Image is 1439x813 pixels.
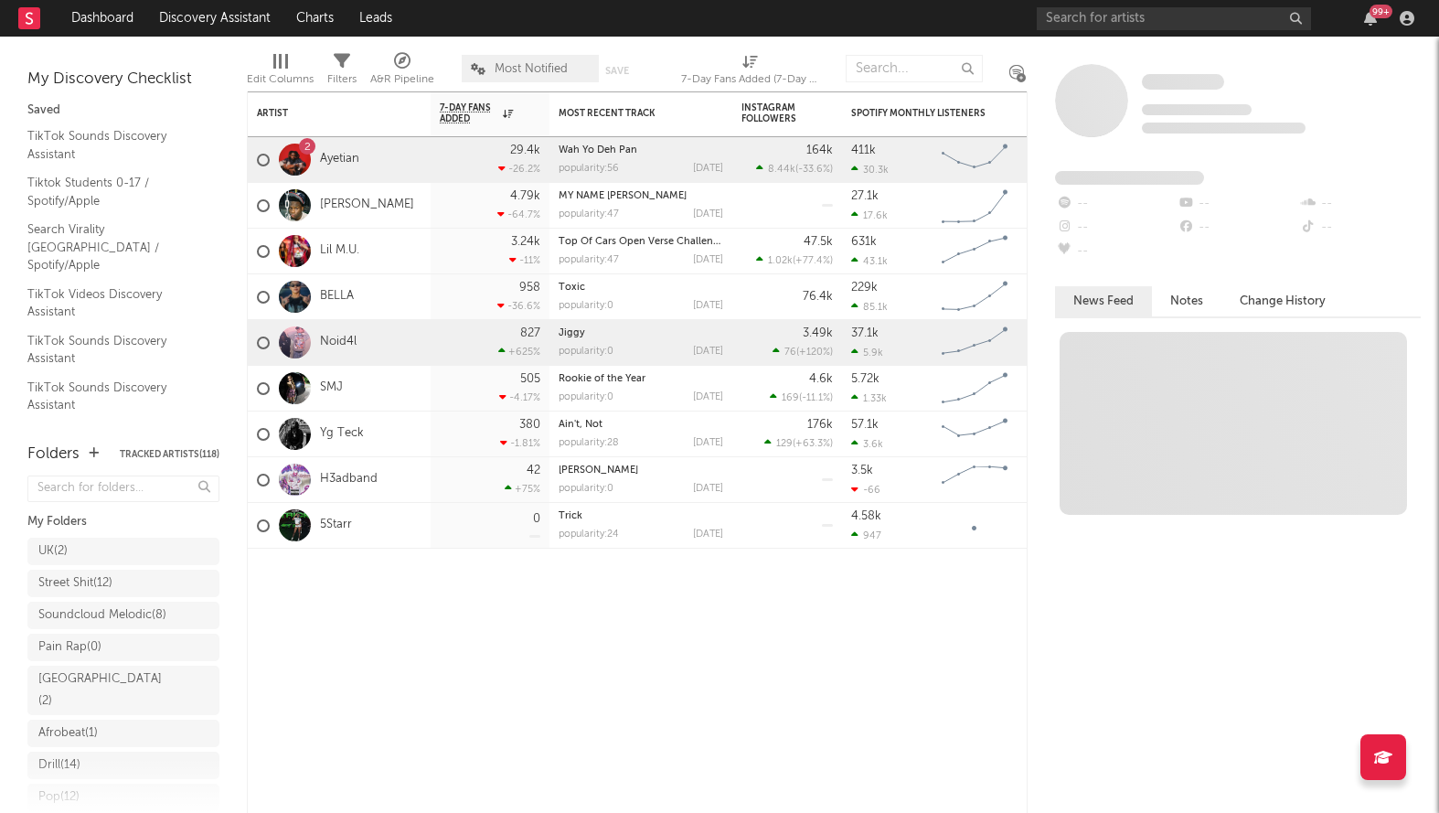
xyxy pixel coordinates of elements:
[1364,11,1377,26] button: 99+
[1055,171,1204,185] span: Fans Added by Platform
[38,786,80,808] div: Pop ( 12 )
[257,108,394,119] div: Artist
[320,472,378,487] a: H3adband
[247,69,314,91] div: Edit Columns
[693,255,723,265] div: [DATE]
[605,66,629,76] button: Save
[1142,104,1252,115] span: Tracking Since: [DATE]
[693,438,723,448] div: [DATE]
[27,331,201,369] a: TikTok Sounds Discovery Assistant
[440,102,498,124] span: 7-Day Fans Added
[38,754,80,776] div: Drill ( 14 )
[933,366,1016,412] svg: Chart title
[1055,192,1177,216] div: --
[27,219,201,275] a: Search Virality [GEOGRAPHIC_DATA] / Spotify/Apple
[933,457,1016,503] svg: Chart title
[499,391,540,403] div: -4.17 %
[798,165,830,175] span: -33.6 %
[509,254,540,266] div: -11 %
[559,465,723,476] div: Ian Lying
[27,752,219,779] a: Drill(14)
[933,503,1016,549] svg: Chart title
[773,346,833,358] div: ( )
[1142,73,1224,91] a: Some Artist
[764,437,833,449] div: ( )
[559,145,723,155] div: Wah Yo Deh Pan
[327,46,357,99] div: Filters
[559,374,723,384] div: Rookie of the Year
[851,144,876,156] div: 411k
[27,476,219,502] input: Search for folders...
[1142,123,1306,134] span: 0 fans last week
[851,282,878,294] div: 229k
[559,237,725,247] a: Top Of Cars Open Verse Challenge
[804,236,833,248] div: 47.5k
[27,602,219,629] a: Soundcloud Melodic(8)
[559,420,602,430] a: Ain't, Not
[851,236,877,248] div: 631k
[320,198,414,213] a: [PERSON_NAME]
[559,374,645,384] a: Rookie of the Year
[559,108,696,119] div: Most Recent Track
[497,209,540,220] div: -64.7 %
[851,108,988,119] div: Spotify Monthly Listeners
[320,518,352,533] a: 5Starr
[1152,286,1221,316] button: Notes
[27,378,201,415] a: TikTok Sounds Discovery Assistant
[693,530,723,540] div: [DATE]
[27,634,219,661] a: Pain Rap(0)
[1055,286,1152,316] button: News Feed
[1221,286,1344,316] button: Change History
[320,380,343,396] a: SMJ
[320,426,364,442] a: Yg Teck
[370,69,434,91] div: A&R Pipeline
[756,254,833,266] div: ( )
[27,126,201,164] a: TikTok Sounds Discovery Assistant
[803,291,833,303] div: 76.4k
[120,450,219,459] button: Tracked Artists(118)
[559,511,723,521] div: Trick
[1177,216,1298,240] div: --
[38,604,166,626] div: Soundcloud Melodic ( 8 )
[559,420,723,430] div: Ain't, Not
[851,438,883,450] div: 3.6k
[559,511,582,521] a: Trick
[497,300,540,312] div: -36.6 %
[681,69,818,91] div: 7-Day Fans Added (7-Day Fans Added)
[559,347,613,357] div: popularity: 0
[38,669,167,712] div: [GEOGRAPHIC_DATA] ( 2 )
[693,484,723,494] div: [DATE]
[799,348,830,358] span: +120 %
[795,256,830,266] span: +77.4 %
[27,100,219,122] div: Saved
[27,538,219,565] a: UK(2)
[511,236,540,248] div: 3.24k
[741,102,805,124] div: Instagram Followers
[768,256,793,266] span: 1.02k
[327,69,357,91] div: Filters
[559,191,723,201] div: MY NAME DREEK
[559,283,585,293] a: Toxic
[505,483,540,495] div: +75 %
[851,530,881,541] div: 947
[519,282,540,294] div: 958
[38,540,68,562] div: UK ( 2 )
[520,373,540,385] div: 505
[27,284,201,322] a: TikTok Videos Discovery Assistant
[247,46,314,99] div: Edit Columns
[1370,5,1392,18] div: 99 +
[510,144,540,156] div: 29.4k
[38,572,112,594] div: Street Shit ( 12 )
[27,666,219,715] a: [GEOGRAPHIC_DATA](2)
[1299,192,1421,216] div: --
[320,335,357,350] a: Noid4l
[851,255,888,267] div: 43.1k
[851,484,880,496] div: -66
[693,392,723,402] div: [DATE]
[795,439,830,449] span: +63.3 %
[520,327,540,339] div: 827
[27,444,80,465] div: Folders
[27,511,219,533] div: My Folders
[933,412,1016,457] svg: Chart title
[933,229,1016,274] svg: Chart title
